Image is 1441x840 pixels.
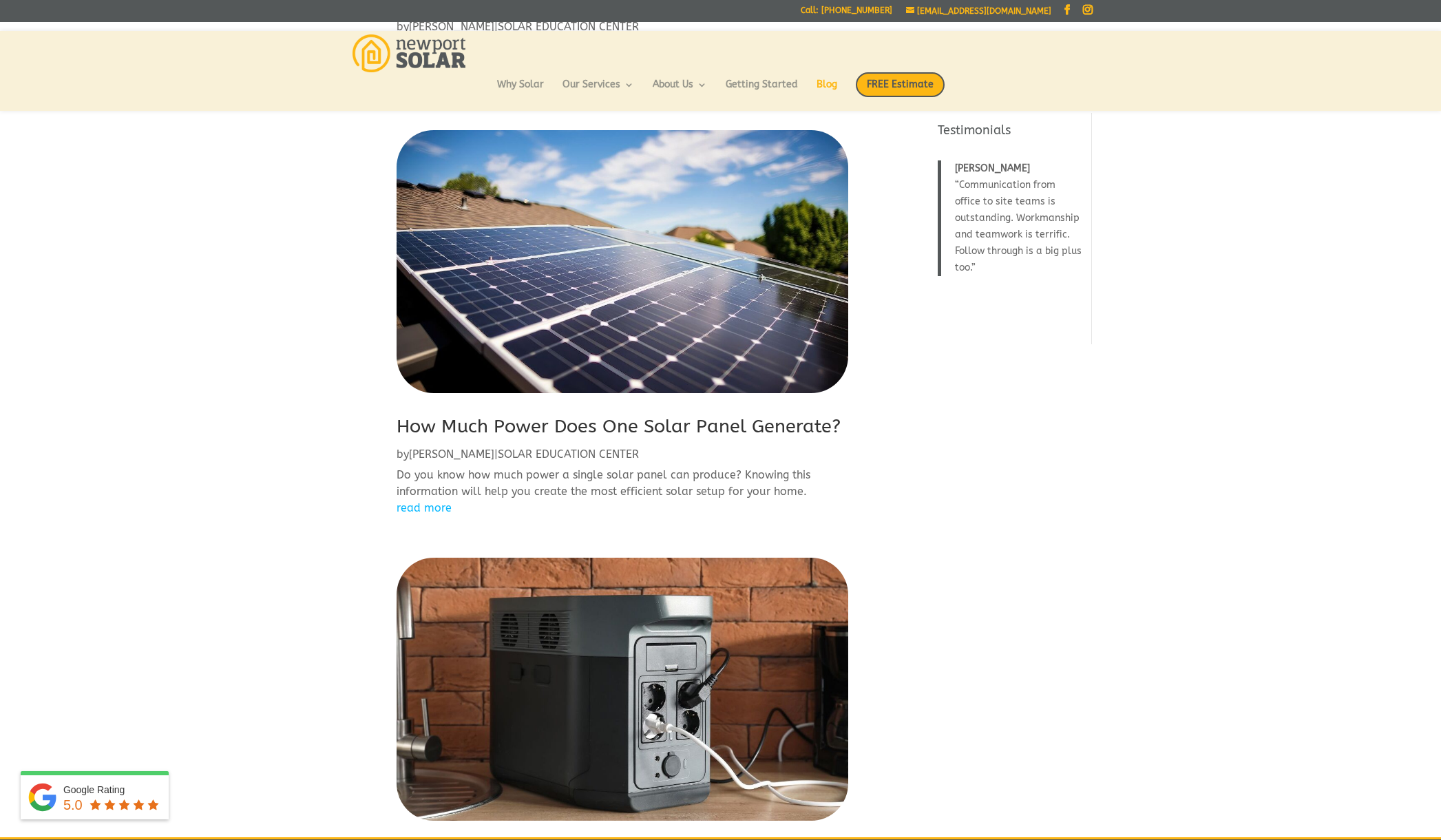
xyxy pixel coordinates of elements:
[938,122,1083,146] h4: Testimonials
[906,6,1051,16] a: [EMAIL_ADDRESS][DOMAIN_NAME]
[397,446,848,463] p: by |
[497,80,544,103] a: Why Solar
[938,160,1083,276] blockquote: Communication from office to site teams is outstanding. Workmanship and teamwork is terrific. Fol...
[498,20,639,33] a: SOLAR EDUCATION CENTER
[63,797,83,812] span: 5.0
[397,19,848,35] p: by |
[726,80,798,103] a: Getting Started
[817,80,837,103] a: Blog
[955,162,1030,174] span: [PERSON_NAME]
[353,34,466,72] img: Newport Solar | Solar Energy Optimized.
[397,415,841,437] a: How Much Power Does One Solar Panel Generate?
[801,6,892,21] a: Call: [PHONE_NUMBER]
[409,20,494,33] a: [PERSON_NAME]
[397,558,848,821] img: The Benefits of Using a Home Energy Backup Battery
[409,448,494,461] a: [PERSON_NAME]
[498,448,639,461] a: SOLAR EDUCATION CENTER
[397,467,848,500] p: Do you know how much power a single solar panel can produce? Knowing this information will help y...
[856,72,945,97] span: FREE Estimate
[653,80,707,103] a: About Us
[397,500,848,516] a: read more
[63,783,162,797] div: Google Rating
[397,130,848,393] img: How Much Power Does One Solar Panel Generate?
[856,72,945,111] a: FREE Estimate
[562,80,634,103] a: Our Services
